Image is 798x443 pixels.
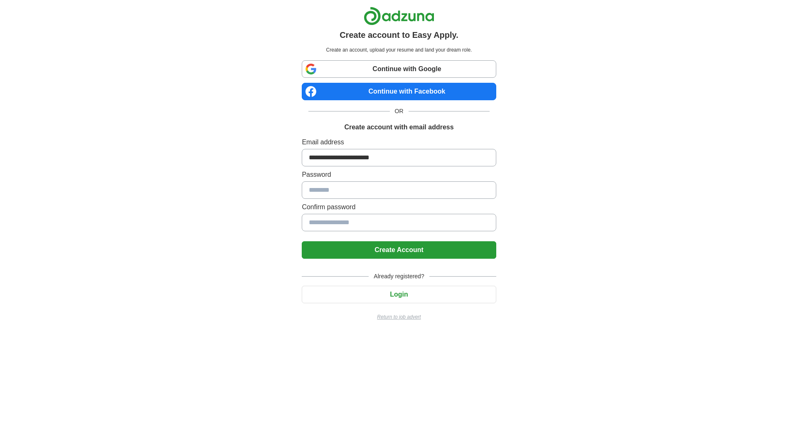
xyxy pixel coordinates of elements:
h1: Create account to Easy Apply. [340,29,458,41]
h1: Create account with email address [344,122,453,132]
a: Continue with Google [302,60,496,78]
label: Password [302,170,496,180]
img: Adzuna logo [364,7,434,25]
button: Login [302,286,496,303]
label: Confirm password [302,202,496,212]
label: Email address [302,137,496,147]
a: Login [302,291,496,298]
a: Continue with Facebook [302,83,496,100]
span: OR [390,107,409,116]
button: Create Account [302,241,496,259]
span: Already registered? [369,272,429,281]
a: Return to job advert [302,313,496,321]
p: Create an account, upload your resume and land your dream role. [303,46,494,54]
